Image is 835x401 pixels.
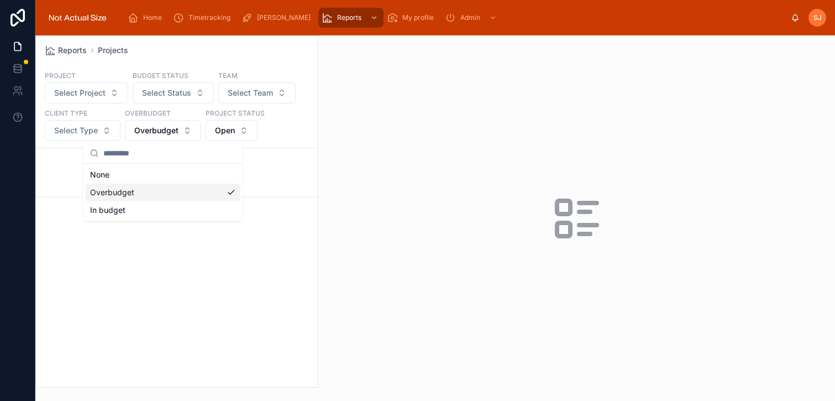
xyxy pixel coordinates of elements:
a: Admin [442,8,502,28]
button: Select Button [45,120,120,141]
button: Select Button [218,82,296,103]
a: Home [124,8,170,28]
a: Reports [45,45,87,56]
a: [PERSON_NAME] [238,8,318,28]
div: Overbudget [86,184,240,201]
a: Timetracking [170,8,238,28]
div: In budget [86,201,240,219]
button: Select Button [206,120,258,141]
span: Select Project [54,87,106,98]
label: Overbudget [125,108,171,118]
span: My profile [402,13,434,22]
label: Budget Status [133,70,188,80]
span: Select Status [142,87,191,98]
span: Home [143,13,162,22]
label: Project [45,70,76,80]
label: Project Status [206,108,265,118]
label: Team [218,70,238,80]
a: Projects [98,45,128,56]
button: Select Button [125,120,201,141]
a: My profile [384,8,442,28]
span: Admin [460,13,480,22]
button: Select Button [133,82,214,103]
span: Select Team [228,87,273,98]
a: Reports [318,8,384,28]
span: Select Type [54,125,98,136]
span: [PERSON_NAME] [257,13,311,22]
div: scrollable content [120,6,791,30]
span: Reports [337,13,361,22]
span: Open [215,125,235,136]
label: Client Type [45,108,87,118]
span: Timetracking [188,13,230,22]
img: App logo [44,9,111,27]
div: None [86,166,240,184]
span: Reports [58,45,87,56]
span: SJ [813,13,822,22]
button: Select Button [45,82,128,103]
div: Suggestions [83,164,243,221]
span: Overbudget [134,125,178,136]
